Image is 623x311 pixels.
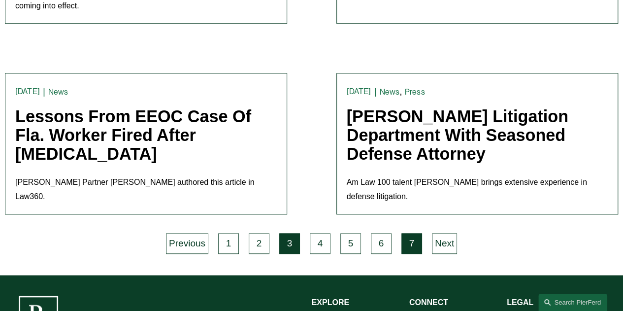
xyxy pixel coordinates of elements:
[48,87,68,97] a: News
[347,88,371,96] time: [DATE]
[166,233,208,254] a: Previous
[379,87,399,97] a: News
[347,107,568,163] a: [PERSON_NAME] Litigation Department With Seasoned Defense Attorney
[312,298,349,307] strong: EXPLORE
[15,107,251,163] a: Lessons From EEOC Case Of Fla. Worker Fired After [MEDICAL_DATA]
[347,175,608,204] p: Am Law 100 talent [PERSON_NAME] brings extensive experience in defense litigation.
[310,233,330,254] a: 4
[401,233,422,254] a: 7
[218,233,239,254] a: 1
[15,88,40,96] time: [DATE]
[405,87,425,97] a: Press
[432,233,457,254] a: Next
[279,233,300,254] a: 3
[371,233,392,254] a: 6
[399,86,402,97] span: ,
[409,298,448,307] strong: CONNECT
[340,233,361,254] a: 5
[507,298,533,307] strong: LEGAL
[15,175,277,204] p: [PERSON_NAME] Partner [PERSON_NAME] authored this article in Law360.
[249,233,269,254] a: 2
[538,294,607,311] a: Search this site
